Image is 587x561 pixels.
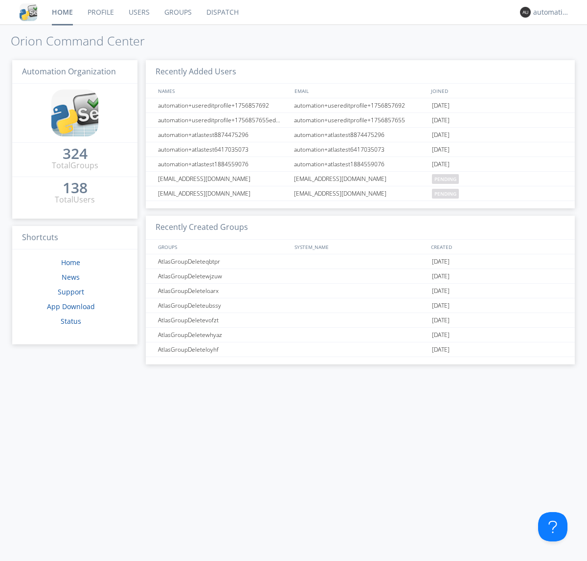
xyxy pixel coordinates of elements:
[156,342,291,357] div: AtlasGroupDeleteloyhf
[146,113,575,128] a: automation+usereditprofile+1756857655editedautomation+usereditprofile+1756857655automation+usered...
[156,313,291,327] div: AtlasGroupDeletevofzt
[432,313,450,328] span: [DATE]
[432,284,450,298] span: [DATE]
[63,183,88,194] a: 138
[58,287,84,296] a: Support
[146,142,575,157] a: automation+atlastest6417035073automation+atlastest6417035073[DATE]
[63,149,88,160] a: 324
[533,7,570,17] div: automation+atlas0022
[432,254,450,269] span: [DATE]
[292,172,429,186] div: [EMAIL_ADDRESS][DOMAIN_NAME]
[156,128,291,142] div: automation+atlastest8874475296
[538,512,567,541] iframe: Toggle Customer Support
[146,172,575,186] a: [EMAIL_ADDRESS][DOMAIN_NAME][EMAIL_ADDRESS][DOMAIN_NAME]pending
[156,98,291,112] div: automation+usereditprofile+1756857692
[52,160,98,171] div: Total Groups
[146,60,575,84] h3: Recently Added Users
[146,254,575,269] a: AtlasGroupDeleteqbtpr[DATE]
[146,298,575,313] a: AtlasGroupDeleteubssy[DATE]
[156,254,291,269] div: AtlasGroupDeleteqbtpr
[292,142,429,157] div: automation+atlastest6417035073
[520,7,531,18] img: 373638.png
[146,284,575,298] a: AtlasGroupDeleteloarx[DATE]
[146,313,575,328] a: AtlasGroupDeletevofzt[DATE]
[432,142,450,157] span: [DATE]
[61,258,80,267] a: Home
[156,240,290,254] div: GROUPS
[47,302,95,311] a: App Download
[292,240,429,254] div: SYSTEM_NAME
[156,269,291,283] div: AtlasGroupDeletewjzuw
[432,174,459,184] span: pending
[292,84,429,98] div: EMAIL
[156,157,291,171] div: automation+atlastest1884559076
[146,157,575,172] a: automation+atlastest1884559076automation+atlastest1884559076[DATE]
[146,186,575,201] a: [EMAIL_ADDRESS][DOMAIN_NAME][EMAIL_ADDRESS][DOMAIN_NAME]pending
[156,284,291,298] div: AtlasGroupDeleteloarx
[146,342,575,357] a: AtlasGroupDeleteloyhf[DATE]
[292,157,429,171] div: automation+atlastest1884559076
[61,316,81,326] a: Status
[62,272,80,282] a: News
[432,157,450,172] span: [DATE]
[156,186,291,201] div: [EMAIL_ADDRESS][DOMAIN_NAME]
[156,142,291,157] div: automation+atlastest6417035073
[432,328,450,342] span: [DATE]
[292,98,429,112] div: automation+usereditprofile+1756857692
[156,113,291,127] div: automation+usereditprofile+1756857655editedautomation+usereditprofile+1756857655
[20,3,37,21] img: cddb5a64eb264b2086981ab96f4c1ba7
[432,269,450,284] span: [DATE]
[146,216,575,240] h3: Recently Created Groups
[156,328,291,342] div: AtlasGroupDeletewhyaz
[432,298,450,313] span: [DATE]
[55,194,95,205] div: Total Users
[156,84,290,98] div: NAMES
[429,240,565,254] div: CREATED
[432,128,450,142] span: [DATE]
[146,98,575,113] a: automation+usereditprofile+1756857692automation+usereditprofile+1756857692[DATE]
[432,113,450,128] span: [DATE]
[63,183,88,193] div: 138
[12,226,137,250] h3: Shortcuts
[146,269,575,284] a: AtlasGroupDeletewjzuw[DATE]
[63,149,88,158] div: 324
[292,186,429,201] div: [EMAIL_ADDRESS][DOMAIN_NAME]
[156,172,291,186] div: [EMAIL_ADDRESS][DOMAIN_NAME]
[22,66,116,77] span: Automation Organization
[432,342,450,357] span: [DATE]
[432,189,459,199] span: pending
[156,298,291,313] div: AtlasGroupDeleteubssy
[292,128,429,142] div: automation+atlastest8874475296
[432,98,450,113] span: [DATE]
[51,90,98,136] img: cddb5a64eb264b2086981ab96f4c1ba7
[292,113,429,127] div: automation+usereditprofile+1756857655
[146,328,575,342] a: AtlasGroupDeletewhyaz[DATE]
[429,84,565,98] div: JOINED
[146,128,575,142] a: automation+atlastest8874475296automation+atlastest8874475296[DATE]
